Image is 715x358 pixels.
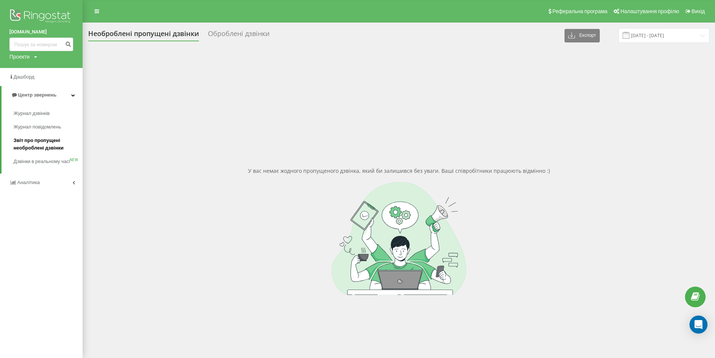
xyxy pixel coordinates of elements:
a: Дзвінки в реальному часіNEW [14,155,83,168]
a: Журнал повідомлень [14,120,83,134]
span: Вихід [692,8,705,14]
span: Аналiтика [17,180,40,185]
span: Журнал повідомлень [14,123,61,131]
span: Дзвінки в реальному часі [14,158,70,165]
input: Пошук за номером [9,38,73,51]
a: Центр звернень [2,86,83,104]
button: Експорт [564,29,600,42]
span: Журнал дзвінків [14,110,50,117]
img: Ringostat logo [9,8,73,26]
div: Проекти [9,53,30,60]
span: Реферальна програма [552,8,608,14]
div: Open Intercom Messenger [689,316,707,334]
a: Звіт про пропущені необроблені дзвінки [14,134,83,155]
div: Необроблені пропущені дзвінки [88,30,199,41]
span: Звіт про пропущені необроблені дзвінки [14,137,79,152]
span: Центр звернень [18,92,56,98]
a: Журнал дзвінків [14,107,83,120]
div: Оброблені дзвінки [208,30,269,41]
span: Налаштування профілю [620,8,679,14]
span: Дашборд [14,74,35,80]
a: [DOMAIN_NAME] [9,28,73,36]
